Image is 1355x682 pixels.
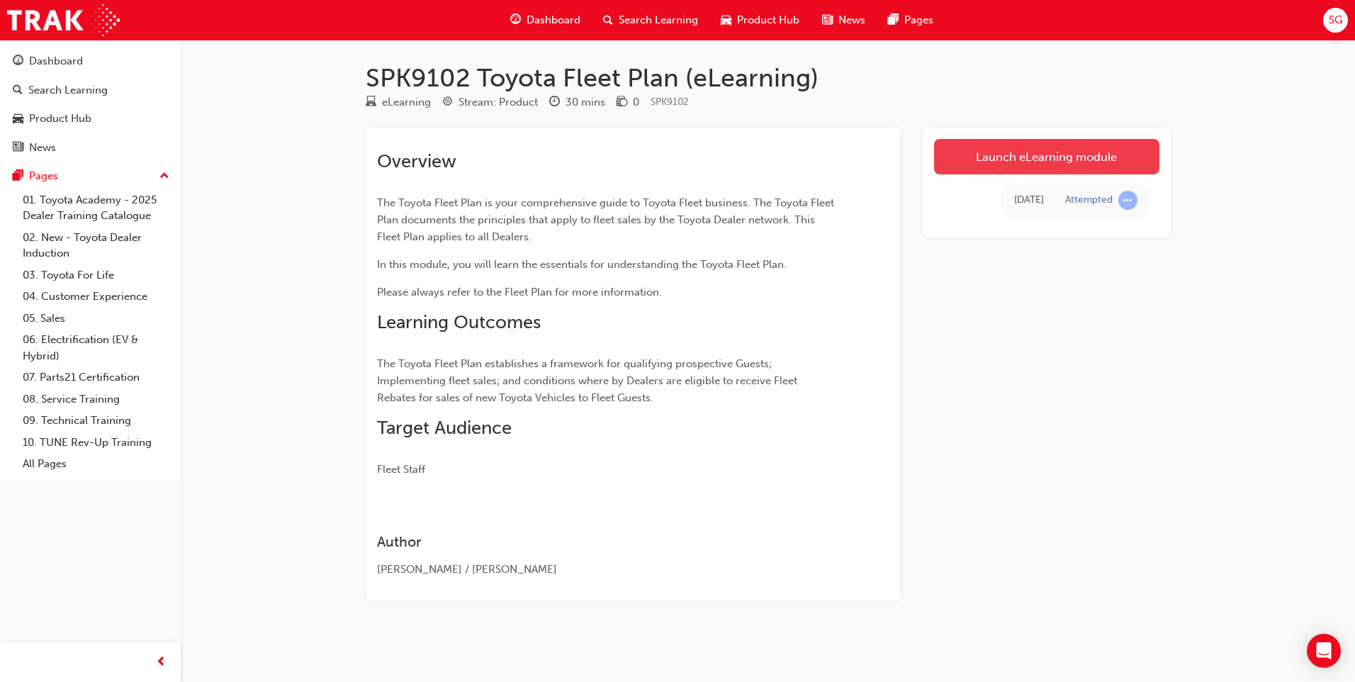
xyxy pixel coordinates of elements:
span: Please always refer to the Fleet Plan for more information. [377,286,662,298]
div: 0 [633,94,639,111]
div: Thu Sep 25 2025 12:52:50 GMT+1000 (Australian Eastern Standard Time) [1014,192,1044,208]
span: The Toyota Fleet Plan is your comprehensive guide to Toyota Fleet business. The Toyota Fleet Plan... [377,196,837,243]
span: up-icon [159,167,169,186]
a: 01. Toyota Academy - 2025 Dealer Training Catalogue [17,189,175,227]
span: Search Learning [619,12,698,28]
a: guage-iconDashboard [499,6,592,35]
span: Target Audience [377,417,512,439]
a: 10. TUNE Rev-Up Training [17,432,175,454]
a: Search Learning [6,77,175,104]
a: Dashboard [6,48,175,74]
a: car-iconProduct Hub [709,6,811,35]
span: Dashboard [527,12,580,28]
div: Stream [442,94,538,111]
span: Learning resource code [651,96,689,108]
span: pages-icon [13,170,23,183]
span: prev-icon [156,654,167,671]
a: 03. Toyota For Life [17,264,175,286]
div: News [29,140,56,156]
span: money-icon [617,96,627,109]
div: Duration [549,94,605,111]
div: 30 mins [566,94,605,111]
span: pages-icon [888,11,899,29]
span: In this module, you will learn the essentials for understanding the Toyota Fleet Plan. [377,258,787,271]
span: learningResourceType_ELEARNING-icon [366,96,376,109]
a: 02. New - Toyota Dealer Induction [17,227,175,264]
span: guage-icon [13,55,23,68]
div: [PERSON_NAME] / [PERSON_NAME] [377,561,838,578]
span: The Toyota Fleet Plan establishes a framework for qualifying prospective Guests; Implementing fle... [377,357,800,404]
div: Type [366,94,431,111]
a: 07. Parts21 Certification [17,367,175,388]
div: Price [617,94,639,111]
span: car-icon [13,113,23,125]
a: 06. Electrification (EV & Hybrid) [17,329,175,367]
div: Dashboard [29,53,83,69]
h3: Author [377,534,838,550]
a: 08. Service Training [17,388,175,410]
a: pages-iconPages [877,6,945,35]
span: guage-icon [510,11,521,29]
span: search-icon [603,11,613,29]
a: All Pages [17,453,175,475]
a: news-iconNews [811,6,877,35]
span: Product Hub [737,12,799,28]
div: Search Learning [28,82,108,99]
div: Attempted [1065,194,1113,207]
a: 05. Sales [17,308,175,330]
div: Pages [29,168,58,184]
span: SG [1329,12,1342,28]
span: Fleet Staff [377,463,425,476]
span: learningRecordVerb_ATTEMPT-icon [1118,191,1137,210]
a: Product Hub [6,106,175,132]
div: Stream: Product [459,94,538,111]
span: target-icon [442,96,453,109]
span: News [838,12,865,28]
span: Overview [377,150,456,172]
span: news-icon [13,142,23,155]
img: Trak [7,4,120,36]
a: 09. Technical Training [17,410,175,432]
span: news-icon [822,11,833,29]
h1: SPK9102 Toyota Fleet Plan (eLearning) [366,62,1171,94]
a: search-iconSearch Learning [592,6,709,35]
div: Open Intercom Messenger [1307,634,1341,668]
div: Product Hub [29,111,91,127]
button: DashboardSearch LearningProduct HubNews [6,45,175,163]
span: Learning Outcomes [377,311,541,333]
span: car-icon [721,11,731,29]
button: Pages [6,163,175,189]
span: clock-icon [549,96,560,109]
div: eLearning [382,94,431,111]
a: News [6,135,175,161]
button: SG [1323,8,1348,33]
a: 04. Customer Experience [17,286,175,308]
span: search-icon [13,84,23,97]
a: Launch eLearning module [934,139,1159,174]
span: Pages [904,12,933,28]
